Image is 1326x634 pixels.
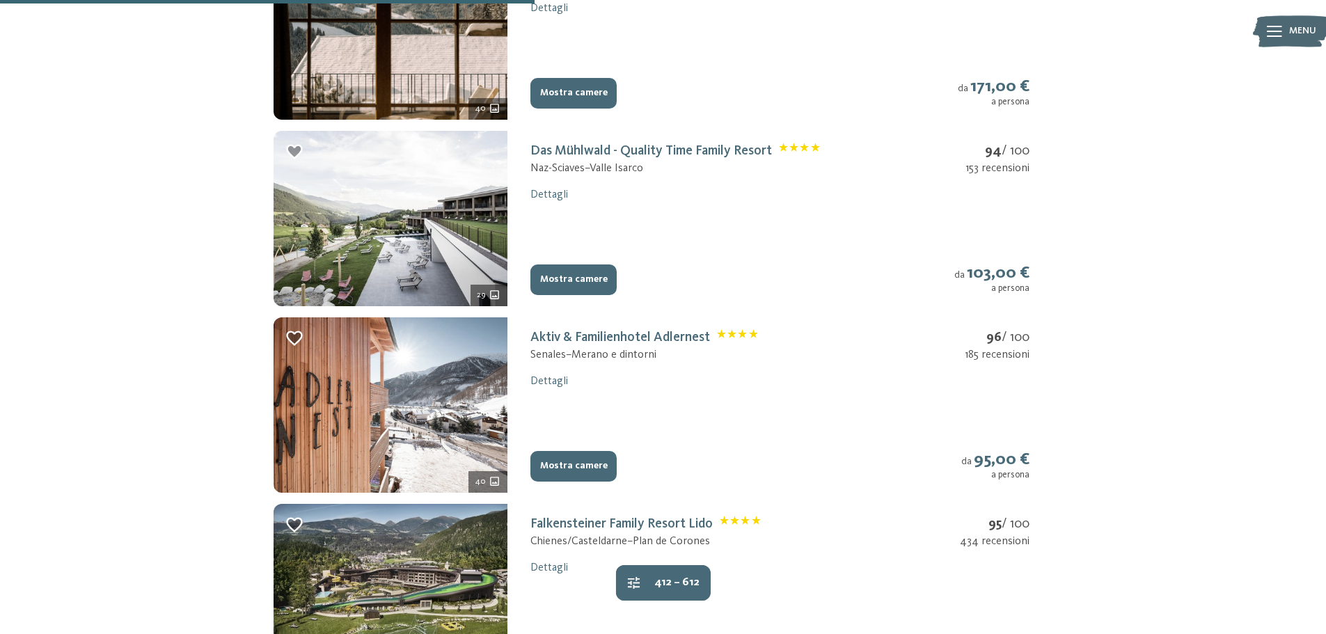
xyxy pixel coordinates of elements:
[274,131,507,306] img: mss_renderimg.php
[779,143,820,160] span: Classificazione: 4 stelle
[274,317,507,493] img: Adlernest
[530,562,568,573] a: Dettagli
[285,142,305,162] div: Aggiungi ai preferiti
[285,328,305,349] div: Aggiungi ai preferiti
[965,328,1029,347] div: / 100
[985,144,1002,158] strong: 94
[489,102,500,114] svg: 40 ulteriori immagini
[717,329,758,347] span: Classificazione: 4 stelle
[530,534,761,549] div: Chienes/Casteldarne – Plan de Corones
[468,471,507,493] div: 40 ulteriori immagini
[986,331,1002,344] strong: 96
[615,565,710,601] button: 412 – 612
[960,534,1029,549] div: 434 recensioni
[530,331,758,344] a: Aktiv & Familienhotel AdlernestClassificazione: 4 stelle
[468,98,507,120] div: 40 ulteriori immagini
[530,347,758,363] div: Senales – Merano e dintorni
[530,376,568,387] a: Dettagli
[475,102,486,115] span: 40
[285,515,305,535] div: Aggiungi ai preferiti
[954,283,1029,294] div: a persona
[530,161,820,176] div: Naz-Sciaves – Valle Isarco
[475,475,486,488] span: 40
[967,264,1029,282] strong: 103,00 €
[489,475,500,487] svg: 40 ulteriori immagini
[961,450,1029,482] div: da
[965,142,1029,161] div: / 100
[958,97,1029,108] div: a persona
[954,263,1029,295] div: da
[720,516,761,533] span: Classificazione: 4 stelle
[958,77,1029,109] div: da
[530,3,568,14] a: Dettagli
[974,451,1029,468] strong: 95,00 €
[530,189,568,200] a: Dettagli
[489,289,500,301] svg: 29 ulteriori immagini
[960,515,1029,534] div: / 100
[530,517,761,531] a: Falkensteiner Family Resort LidoClassificazione: 4 stelle
[530,78,617,109] button: Mostra camere
[477,289,486,301] span: 29
[965,161,1029,176] div: 153 recensioni
[965,347,1029,363] div: 185 recensioni
[530,451,617,482] button: Mostra camere
[530,264,617,295] button: Mostra camere
[970,78,1029,95] strong: 171,00 €
[530,144,820,158] a: Das Mühlwald - Quality Time Family ResortClassificazione: 4 stelle
[988,517,1002,531] strong: 95
[961,470,1029,481] div: a persona
[471,285,507,306] div: 29 ulteriori immagini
